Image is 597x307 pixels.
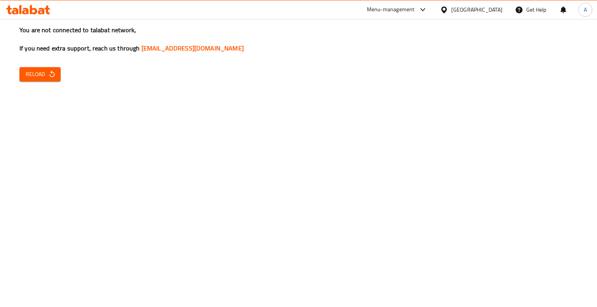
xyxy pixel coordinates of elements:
h3: You are not connected to talabat network, If you need extra support, reach us through [19,26,578,53]
a: [EMAIL_ADDRESS][DOMAIN_NAME] [141,42,244,54]
span: Reload [26,69,54,79]
span: A [584,5,587,14]
div: Menu-management [367,5,415,14]
button: Reload [19,67,61,82]
div: [GEOGRAPHIC_DATA] [451,5,503,14]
